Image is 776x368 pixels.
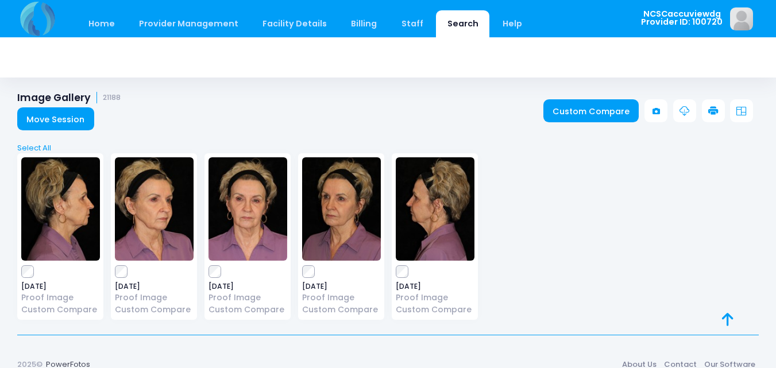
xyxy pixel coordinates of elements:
[396,304,474,316] a: Custom Compare
[209,304,287,316] a: Custom Compare
[340,10,388,37] a: Billing
[21,157,100,261] img: image
[21,283,100,290] span: [DATE]
[209,283,287,290] span: [DATE]
[492,10,534,37] a: Help
[77,10,126,37] a: Home
[21,304,100,316] a: Custom Compare
[396,157,474,261] img: image
[115,292,194,304] a: Proof Image
[115,304,194,316] a: Custom Compare
[14,142,763,154] a: Select All
[302,292,381,304] a: Proof Image
[115,157,194,261] img: image
[302,283,381,290] span: [DATE]
[128,10,249,37] a: Provider Management
[390,10,434,37] a: Staff
[396,283,474,290] span: [DATE]
[17,107,94,130] a: Move Session
[21,292,100,304] a: Proof Image
[103,94,121,102] small: 21188
[115,283,194,290] span: [DATE]
[209,292,287,304] a: Proof Image
[730,7,753,30] img: image
[302,157,381,261] img: image
[641,10,723,26] span: NCSCaccuviewdg Provider ID: 100720
[252,10,338,37] a: Facility Details
[436,10,489,37] a: Search
[396,292,474,304] a: Proof Image
[302,304,381,316] a: Custom Compare
[543,99,639,122] a: Custom Compare
[17,92,121,104] h1: Image Gallery
[209,157,287,261] img: image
